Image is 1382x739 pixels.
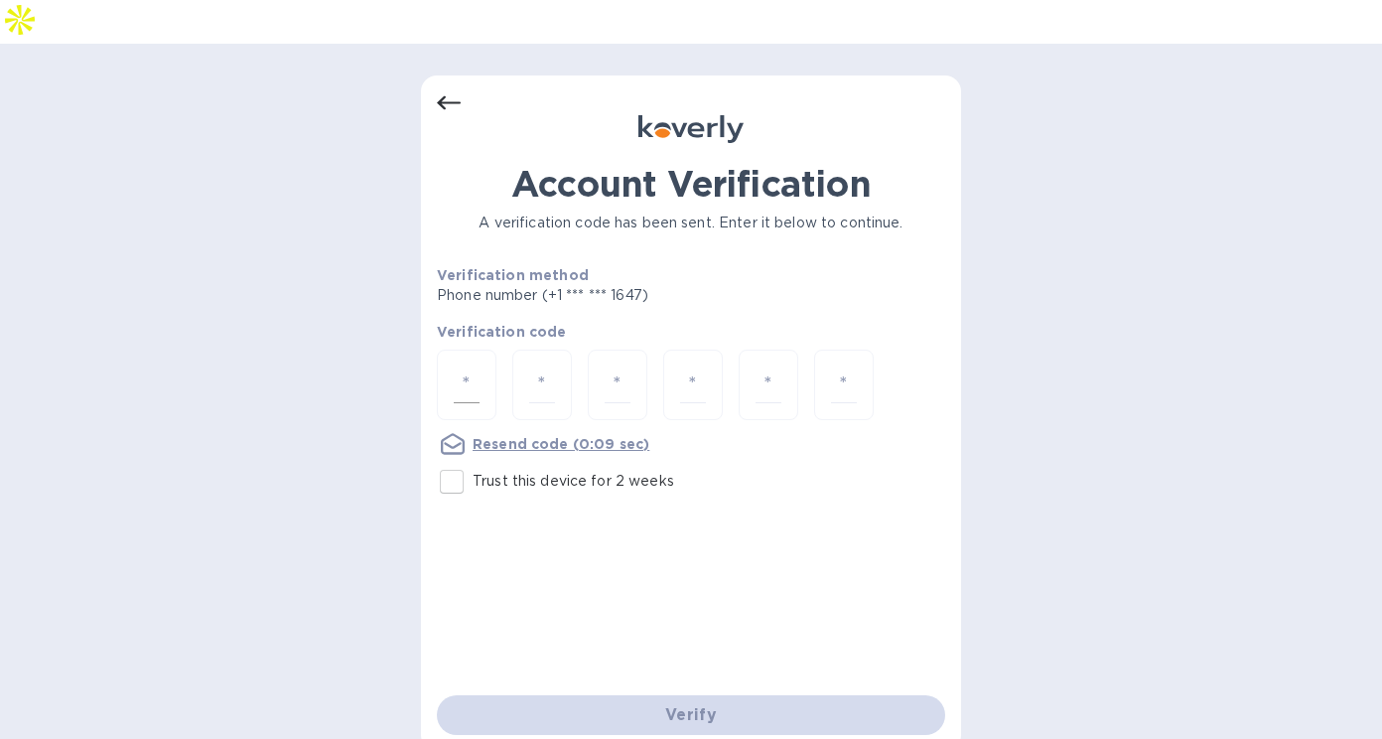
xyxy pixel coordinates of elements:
[437,213,945,233] p: A verification code has been sent. Enter it below to continue.
[437,285,800,306] p: Phone number (+1 *** *** 1647)
[473,436,649,452] u: Resend code (0:09 sec)
[437,267,589,283] b: Verification method
[437,163,945,205] h1: Account Verification
[437,322,945,342] p: Verification code
[473,471,674,492] p: Trust this device for 2 weeks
